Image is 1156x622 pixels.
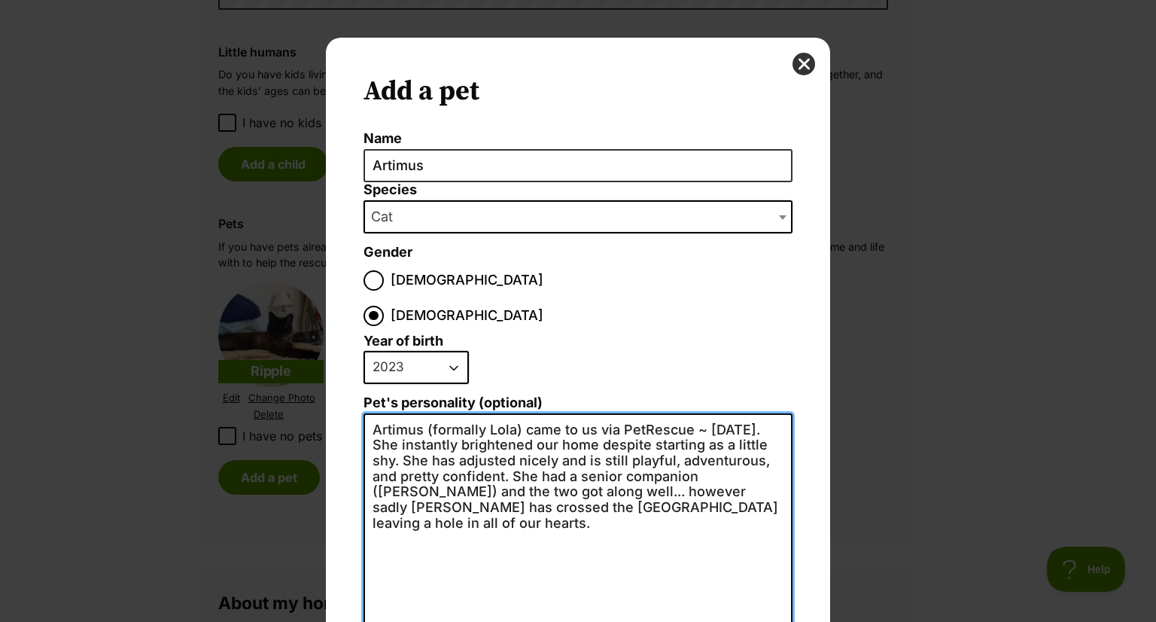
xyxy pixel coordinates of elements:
label: Species [364,182,792,198]
button: close [792,53,815,75]
span: Cat [364,200,792,233]
span: [DEMOGRAPHIC_DATA] [391,270,543,291]
label: Name [364,131,792,147]
span: Cat [365,206,408,227]
h2: Add a pet [364,75,792,108]
label: Pet's personality (optional) [364,395,792,411]
label: Year of birth [364,334,443,349]
label: Gender [364,245,412,261]
span: [DEMOGRAPHIC_DATA] [391,306,543,326]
